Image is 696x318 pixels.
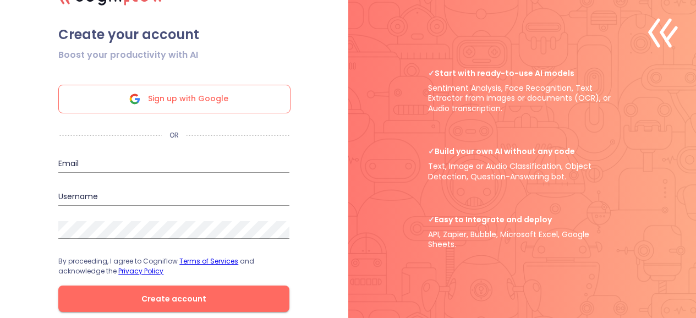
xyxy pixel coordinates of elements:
a: Terms of Services [179,256,238,266]
span: Easy to Integrate and deploy [428,215,617,225]
p: Text, Image or Audio Classification, Object Detection, Question-Answering bot. [428,146,617,182]
span: Boost your productivity with AI [58,48,198,62]
b: ✓ [428,68,435,79]
a: Privacy Policy [118,266,163,276]
span: Build your own AI without any code [428,146,617,157]
span: Create your account [58,26,289,43]
span: Create account [76,292,272,306]
span: Start with ready-to-use AI models [428,68,617,79]
span: Sign up with Google [148,85,228,113]
b: ✓ [428,146,435,157]
p: Sentiment Analysis, Face Recognition, Text Extractor from images or documents (OCR), or Audio tra... [428,68,617,113]
b: ✓ [428,214,435,225]
button: Create account [58,286,289,312]
div: Sign up with Google [58,85,291,113]
p: OR [162,131,187,140]
p: API, Zapier, Bubble, Microsoft Excel, Google Sheets. [428,215,617,250]
p: By proceeding, I agree to Cogniflow and acknowledge the [58,256,289,276]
